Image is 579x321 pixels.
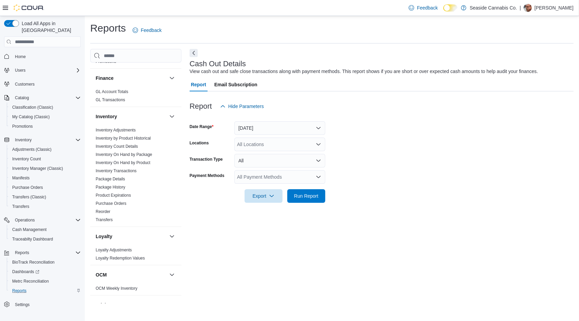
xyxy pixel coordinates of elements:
[96,128,136,132] a: Inventory Adjustments
[96,255,145,261] span: Loyalty Redemption Values
[190,49,198,57] button: Next
[234,121,325,135] button: [DATE]
[406,1,440,15] a: Feedback
[12,52,81,60] span: Home
[12,66,28,74] button: Users
[12,66,81,74] span: Users
[96,302,112,308] h3: Pricing
[470,4,517,12] p: Seaside Cannabis Co.
[9,235,56,243] a: Traceabilty Dashboard
[90,88,181,107] div: Finance
[7,183,83,192] button: Purchase Orders
[7,145,83,154] button: Adjustments (Classic)
[12,80,37,88] a: Customers
[9,193,49,201] a: Transfers (Classic)
[168,74,176,82] button: Finance
[7,277,83,286] button: Metrc Reconciliation
[96,302,167,308] button: Pricing
[12,194,46,200] span: Transfers (Classic)
[9,174,32,182] a: Manifests
[12,105,53,110] span: Classification (Classic)
[9,164,66,173] a: Inventory Manager (Classic)
[96,144,138,149] span: Inventory Count Details
[96,286,137,291] a: OCM Weekly Inventory
[96,176,125,182] span: Package Details
[7,103,83,112] button: Classification (Classic)
[12,175,30,181] span: Manifests
[141,27,161,34] span: Feedback
[535,4,574,12] p: [PERSON_NAME]
[249,189,278,203] span: Export
[96,217,113,222] a: Transfers
[96,97,125,102] a: GL Transactions
[7,234,83,244] button: Traceabilty Dashboard
[12,185,43,190] span: Purchase Orders
[9,113,81,121] span: My Catalog (Classic)
[316,142,321,147] button: Open list of options
[96,160,150,165] a: Inventory On Hand by Product
[9,103,56,111] a: Classification (Classic)
[168,112,176,121] button: Inventory
[96,201,127,206] a: Purchase Orders
[234,154,325,167] button: All
[1,79,83,89] button: Customers
[9,287,29,295] a: Reports
[9,103,81,111] span: Classification (Classic)
[96,136,151,141] a: Inventory by Product Historical
[96,193,131,198] a: Product Expirations
[524,4,532,12] div: Mike Vaughan
[214,78,257,91] span: Email Subscription
[190,157,223,162] label: Transaction Type
[190,124,214,129] label: Date Range
[1,215,83,225] button: Operations
[96,185,125,190] a: Package History
[12,279,49,284] span: Metrc Reconciliation
[1,135,83,145] button: Inventory
[9,122,81,130] span: Promotions
[9,122,36,130] a: Promotions
[15,250,29,255] span: Reports
[1,300,83,309] button: Settings
[15,54,26,59] span: Home
[19,20,81,34] span: Load All Apps in [GEOGRAPHIC_DATA]
[287,189,325,203] button: Run Report
[9,155,44,163] a: Inventory Count
[217,100,267,113] button: Hide Parameters
[9,113,53,121] a: My Catalog (Classic)
[9,193,81,201] span: Transfers (Classic)
[9,202,81,211] span: Transfers
[12,301,32,309] a: Settings
[7,202,83,211] button: Transfers
[190,140,209,146] label: Locations
[12,288,26,293] span: Reports
[15,82,35,87] span: Customers
[7,122,83,131] button: Promotions
[7,154,83,164] button: Inventory Count
[96,136,151,141] span: Inventory by Product Historical
[14,4,44,11] img: Cova
[12,227,46,232] span: Cash Management
[130,23,164,37] a: Feedback
[15,217,35,223] span: Operations
[12,269,39,274] span: Dashboards
[9,258,57,266] a: BioTrack Reconciliation
[7,192,83,202] button: Transfers (Classic)
[96,247,132,253] span: Loyalty Adjustments
[96,75,114,82] h3: Finance
[96,152,152,157] a: Inventory On Hand by Package
[96,271,167,278] button: OCM
[168,271,176,279] button: OCM
[9,145,81,154] span: Adjustments (Classic)
[12,136,81,144] span: Inventory
[443,4,458,12] input: Dark Mode
[9,277,52,285] a: Metrc Reconciliation
[9,258,81,266] span: BioTrack Reconciliation
[190,60,246,68] h3: Cash Out Details
[1,51,83,61] button: Home
[228,103,264,110] span: Hide Parameters
[96,75,167,82] button: Finance
[9,145,54,154] a: Adjustments (Classic)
